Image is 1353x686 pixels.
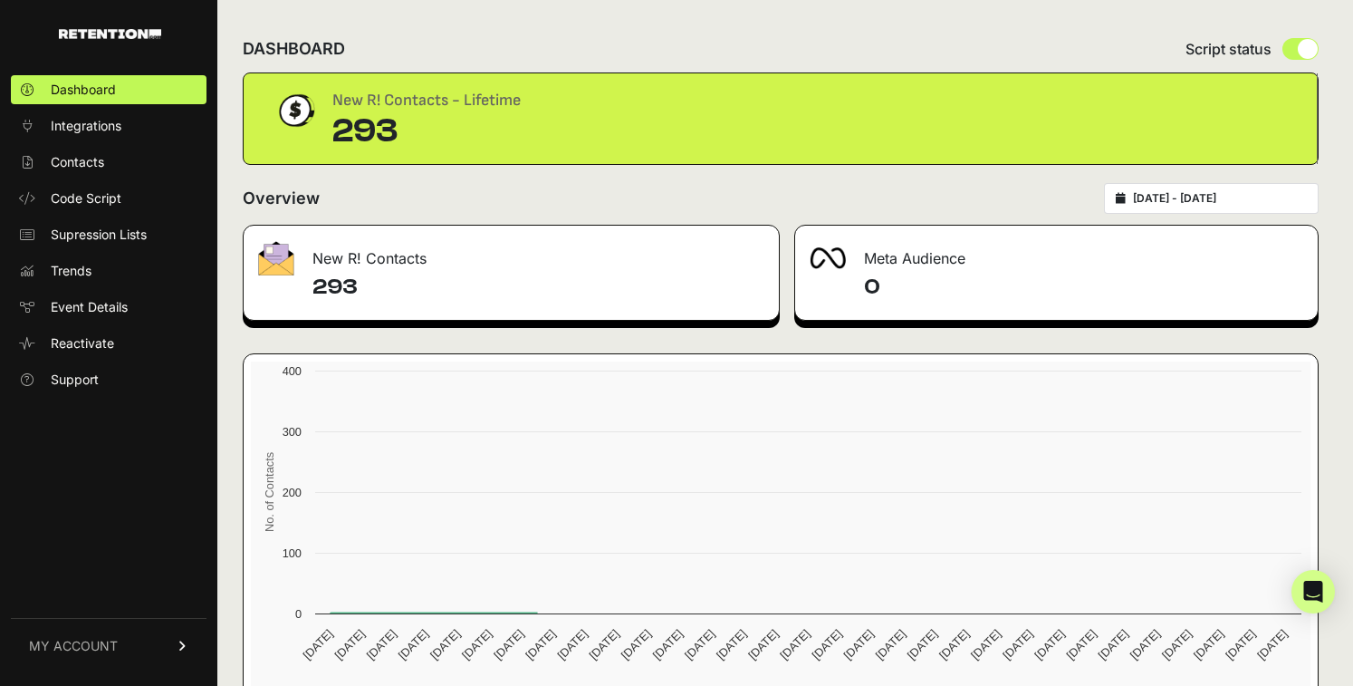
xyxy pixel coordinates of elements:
text: [DATE] [587,627,622,662]
text: 100 [283,546,302,560]
span: Integrations [51,117,121,135]
span: Script status [1185,38,1271,60]
a: Code Script [11,184,206,213]
text: [DATE] [682,627,717,662]
span: Trends [51,262,91,280]
text: 300 [283,425,302,439]
text: [DATE] [554,627,590,662]
text: [DATE] [1096,627,1131,662]
a: Trends [11,256,206,285]
text: [DATE] [745,627,781,662]
span: Code Script [51,189,121,208]
div: 293 [332,113,521,150]
a: Support [11,365,206,394]
div: Open Intercom Messenger [1291,570,1335,614]
text: 0 [295,607,302,621]
a: Reactivate [11,329,206,358]
text: [DATE] [491,627,526,662]
text: [DATE] [968,627,1003,662]
div: New R! Contacts [244,226,779,280]
a: Contacts [11,148,206,177]
text: [DATE] [364,627,399,662]
span: Supression Lists [51,226,147,244]
img: fa-meta-2f981b61bb99beabf952f7030308934f19ce035c18b003e963880cc3fabeebb7.png [810,247,846,269]
text: [DATE] [332,627,368,662]
text: [DATE] [523,627,558,662]
text: [DATE] [459,627,494,662]
div: Meta Audience [795,226,1318,280]
text: [DATE] [396,627,431,662]
text: 200 [283,486,302,499]
a: MY ACCOUNT [11,618,206,673]
div: New R! Contacts - Lifetime [332,88,521,113]
text: [DATE] [777,627,812,662]
text: [DATE] [714,627,749,662]
text: [DATE] [300,627,335,662]
span: Contacts [51,153,104,171]
text: [DATE] [905,627,940,662]
text: [DATE] [1159,627,1195,662]
text: [DATE] [1064,627,1099,662]
span: Reactivate [51,334,114,353]
text: [DATE] [619,627,654,662]
text: [DATE] [1254,627,1290,662]
text: [DATE] [1000,627,1035,662]
text: [DATE] [1127,627,1163,662]
img: Retention.com [59,29,161,39]
text: [DATE] [1191,627,1226,662]
text: [DATE] [936,627,972,662]
a: Event Details [11,293,206,322]
h4: 293 [312,273,764,302]
span: MY ACCOUNT [29,637,118,655]
text: 400 [283,364,302,378]
img: dollar-coin-05c43ed7efb7bc0c12610022525b4bbbb207c7efeef5aecc26f025e68dcafac9.png [273,88,318,133]
a: Dashboard [11,75,206,104]
a: Supression Lists [11,220,206,249]
text: [DATE] [650,627,686,662]
span: Event Details [51,298,128,316]
span: Support [51,371,99,389]
text: [DATE] [427,627,463,662]
text: No. of Contacts [263,452,276,532]
h2: DASHBOARD [243,36,345,62]
text: [DATE] [809,627,844,662]
text: [DATE] [841,627,877,662]
a: Integrations [11,111,206,140]
img: fa-envelope-19ae18322b30453b285274b1b8af3d052b27d846a4fbe8435d1a52b978f639a2.png [258,241,294,275]
h2: Overview [243,186,320,211]
text: [DATE] [1032,627,1067,662]
text: [DATE] [1223,627,1258,662]
h4: 0 [864,273,1303,302]
span: Dashboard [51,81,116,99]
text: [DATE] [873,627,908,662]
